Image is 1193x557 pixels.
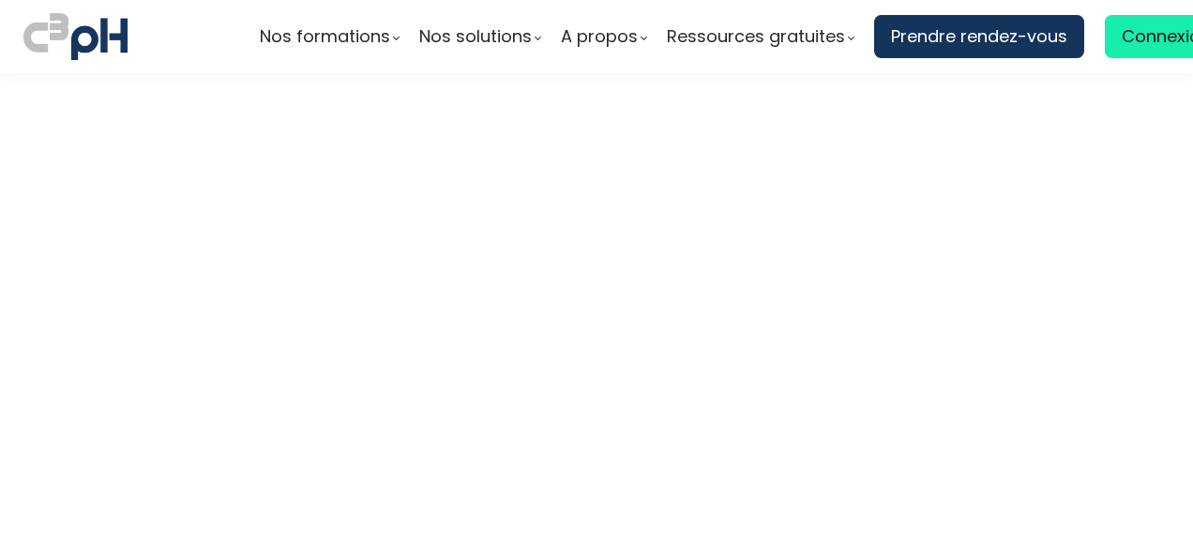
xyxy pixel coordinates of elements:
[260,23,390,51] span: Nos formations
[419,23,532,51] span: Nos solutions
[874,15,1084,58] a: Prendre rendez-vous
[561,23,638,51] span: A propos
[667,23,845,51] span: Ressources gratuites
[23,9,128,64] img: logo C3PH
[891,23,1067,51] span: Prendre rendez-vous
